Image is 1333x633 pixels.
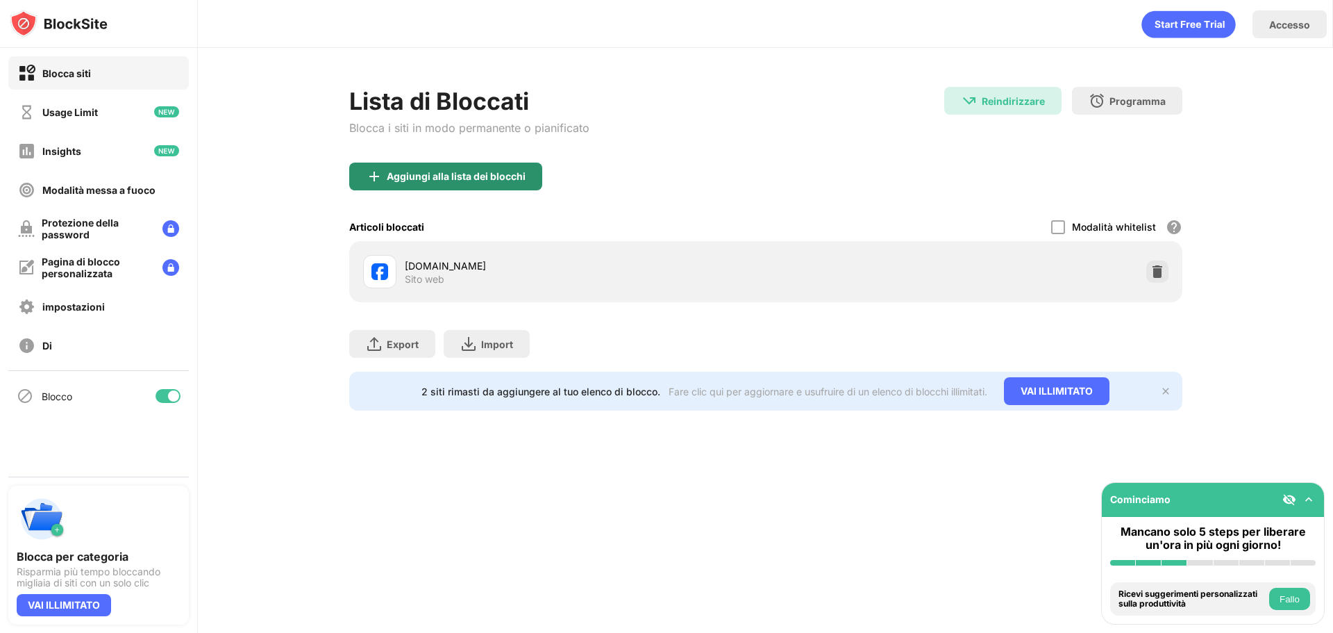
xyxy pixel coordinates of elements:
[982,95,1045,107] div: Reindirizzare
[1072,221,1156,233] div: Modalità whitelist
[349,121,589,135] div: Blocca i siti in modo permanente o pianificato
[154,145,179,156] img: new-icon.svg
[42,106,98,118] div: Usage Limit
[1160,386,1171,397] img: x-button.svg
[1118,589,1266,609] div: Ricevi suggerimenti personalizzati sulla produttività
[387,338,419,350] div: Export
[1109,95,1166,107] div: Programma
[405,273,444,286] div: Sito web
[42,256,151,279] div: Pagina di blocco personalizzata
[1282,493,1296,507] img: eye-not-visible.svg
[10,10,108,38] img: logo-blocksite.svg
[17,550,181,564] div: Blocca per categoria
[1269,19,1310,31] div: Accesso
[1110,525,1316,552] div: Mancano solo 5 steps per liberare un'ora in più ogni giorno!
[162,220,179,237] img: lock-menu.svg
[481,338,513,350] div: Import
[421,386,660,397] div: 2 siti rimasti da aggiungere al tuo elenco di blocco.
[18,104,35,121] img: time-usage-off.svg
[17,494,67,544] img: push-categories.svg
[17,388,33,404] img: blocking-icon.svg
[42,217,151,240] div: Protezione della password
[18,65,35,82] img: block-on.svg
[162,259,179,276] img: lock-menu.svg
[1141,10,1236,38] div: animation
[18,181,35,199] img: focus-off.svg
[42,184,156,196] div: Modalità messa a fuoco
[42,301,105,313] div: impostazioni
[1004,377,1109,405] div: VAI ILLIMITATO
[1269,588,1310,610] button: Fallo
[42,67,91,79] div: Blocca siti
[669,386,987,397] div: Fare clic qui per aggiornare e usufruire di un elenco di blocchi illimitati.
[18,298,35,315] img: settings-off.svg
[42,340,52,352] div: Di
[18,220,35,237] img: password-protection-off.svg
[17,594,111,616] div: VAI ILLIMITATO
[42,145,81,157] div: Insights
[18,142,35,160] img: insights-off.svg
[349,87,589,115] div: Lista di Bloccati
[18,259,35,276] img: customize-block-page-off.svg
[349,221,424,233] div: Articoli bloccati
[154,106,179,117] img: new-icon.svg
[405,258,766,273] div: [DOMAIN_NAME]
[17,566,181,589] div: Risparmia più tempo bloccando migliaia di siti con un solo clic
[1110,493,1171,505] div: Cominciamo
[387,171,526,182] div: Aggiungi alla lista dei blocchi
[42,391,72,402] div: Blocco
[371,263,388,280] img: favicons
[1302,493,1316,507] img: omni-setup-toggle.svg
[18,337,35,354] img: about-off.svg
